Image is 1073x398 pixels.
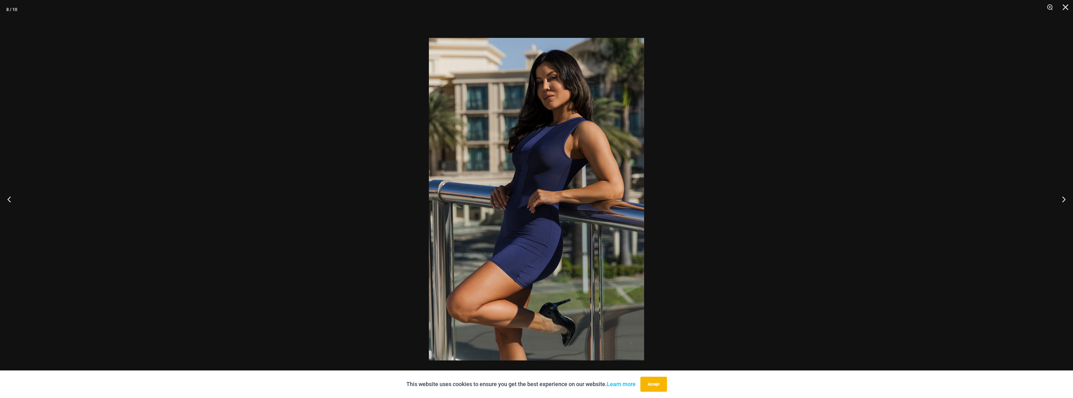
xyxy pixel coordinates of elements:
[640,377,667,392] button: Accept
[429,38,644,360] img: Desire Me Navy 5192 Dress 13
[406,380,636,389] p: This website uses cookies to ensure you get the best experience on our website.
[6,5,17,14] div: 8 / 10
[1050,183,1073,215] button: Next
[607,381,636,387] a: Learn more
